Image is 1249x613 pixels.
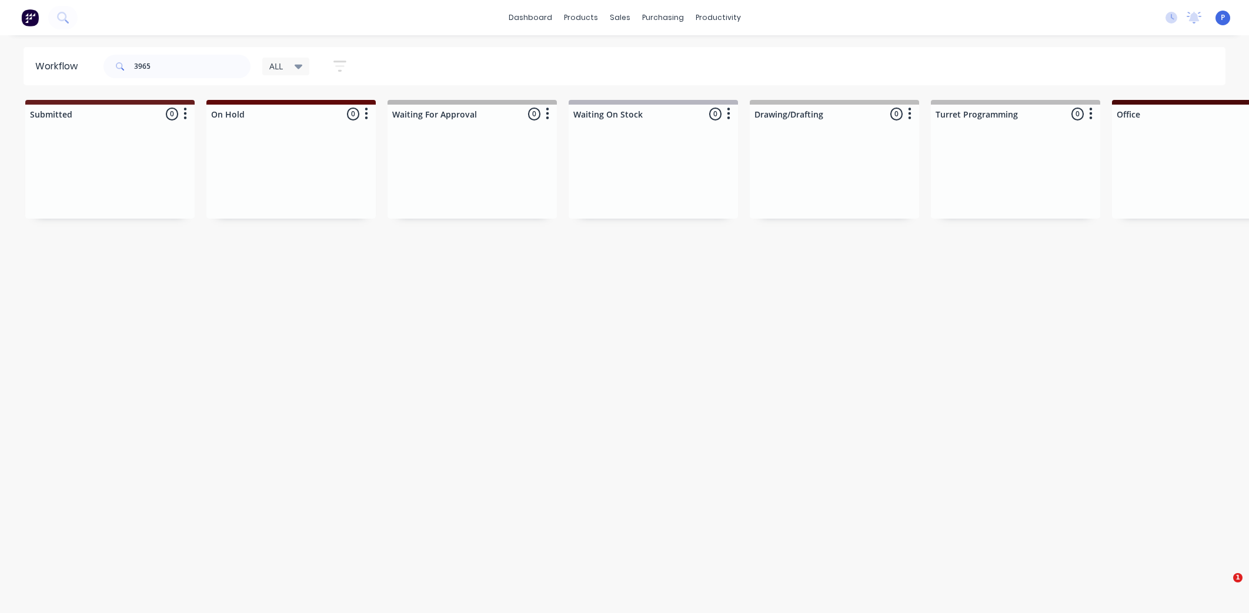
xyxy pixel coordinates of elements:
iframe: Intercom live chat [1209,573,1237,601]
img: Factory [21,9,39,26]
div: Workflow [35,59,84,73]
input: Search for orders... [134,55,251,78]
div: sales [604,9,636,26]
div: purchasing [636,9,690,26]
a: dashboard [503,9,558,26]
span: 1 [1233,573,1243,582]
span: P [1221,12,1225,23]
div: productivity [690,9,747,26]
span: ALL [269,60,283,72]
div: products [558,9,604,26]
